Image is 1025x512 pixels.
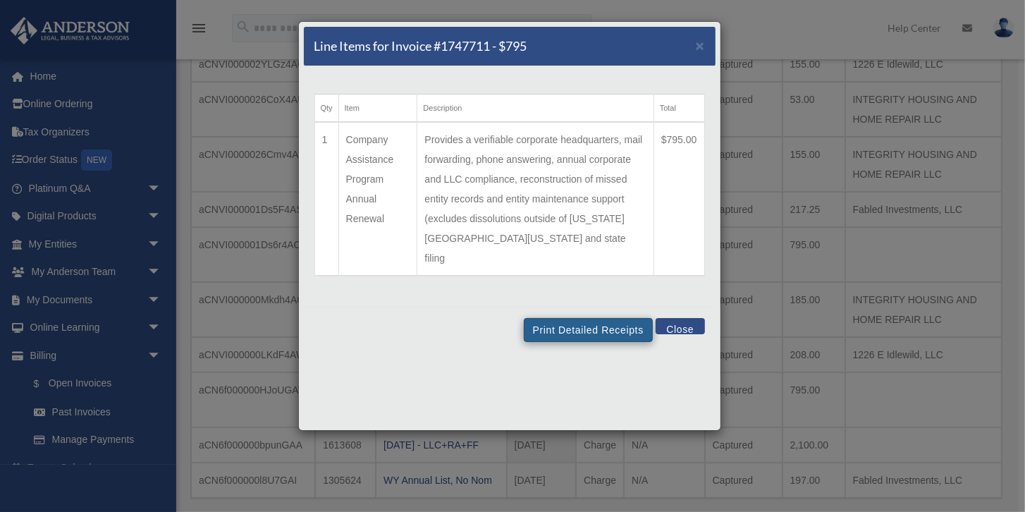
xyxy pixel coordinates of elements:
[696,37,705,54] span: ×
[653,122,704,276] td: $795.00
[696,38,705,53] button: Close
[314,95,338,123] th: Qty
[338,122,417,276] td: Company Assistance Program Annual Renewal
[524,318,653,342] button: Print Detailed Receipts
[653,95,704,123] th: Total
[417,122,653,276] td: Provides a verifiable corporate headquarters, mail forwarding, phone answering, annual corporate ...
[417,95,653,123] th: Description
[338,95,417,123] th: Item
[314,37,527,55] h5: Line Items for Invoice #1747711 - $795
[656,318,704,334] button: Close
[314,122,338,276] td: 1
